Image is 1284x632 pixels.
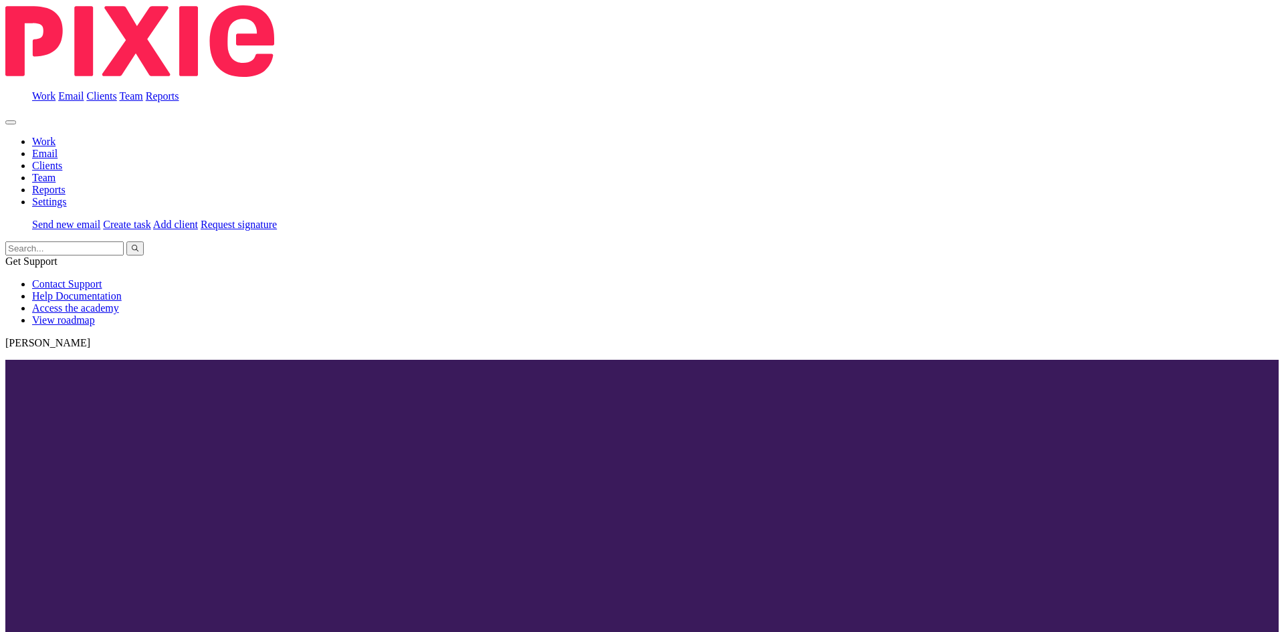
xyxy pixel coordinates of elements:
[146,90,179,102] a: Reports
[32,90,56,102] a: Work
[32,290,122,302] a: Help Documentation
[58,90,84,102] a: Email
[32,196,67,207] a: Settings
[103,219,151,230] a: Create task
[32,172,56,183] a: Team
[32,160,62,171] a: Clients
[5,337,1279,349] p: [PERSON_NAME]
[153,219,198,230] a: Add client
[5,241,124,255] input: Search
[32,302,119,314] a: Access the academy
[86,90,116,102] a: Clients
[5,255,58,267] span: Get Support
[32,219,100,230] a: Send new email
[32,136,56,147] a: Work
[32,184,66,195] a: Reports
[201,219,277,230] a: Request signature
[32,314,95,326] a: View roadmap
[32,148,58,159] a: Email
[126,241,144,255] button: Search
[32,278,102,290] a: Contact Support
[119,90,142,102] a: Team
[5,5,274,77] img: Pixie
